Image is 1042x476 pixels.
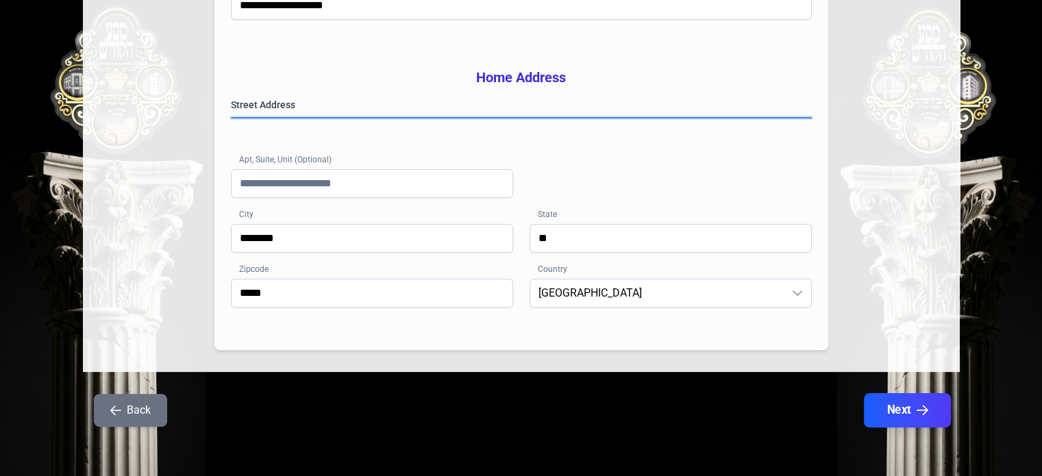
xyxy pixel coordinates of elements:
button: Back [94,394,167,427]
label: Street Address [231,98,812,112]
button: Next [863,393,950,427]
div: dropdown trigger [784,279,811,307]
span: United States [530,279,784,307]
h3: Home Address [231,68,812,87]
